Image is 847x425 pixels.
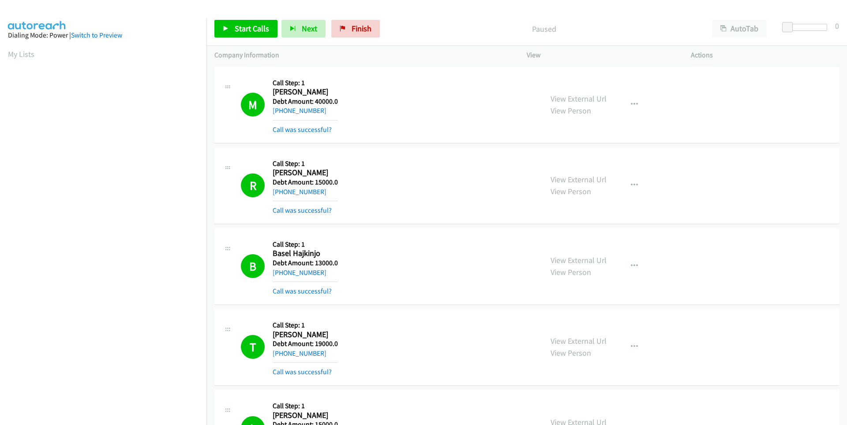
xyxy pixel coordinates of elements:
h2: Basel Hajkinjo [273,248,337,259]
h2: [PERSON_NAME] [273,87,337,97]
h5: Call Step: 1 [273,402,338,410]
a: View Person [551,105,591,116]
a: [PHONE_NUMBER] [273,268,326,277]
h5: Call Step: 1 [273,159,338,168]
button: Next [281,20,326,38]
a: [PHONE_NUMBER] [273,188,326,196]
h1: B [241,254,265,278]
span: Next [302,23,317,34]
a: [PHONE_NUMBER] [273,349,326,357]
a: [PHONE_NUMBER] [273,106,326,115]
h1: R [241,173,265,197]
a: View Person [551,186,591,196]
a: View External Url [551,336,607,346]
h5: Call Step: 1 [273,321,338,330]
a: View Person [551,267,591,277]
a: My Lists [8,49,34,59]
h5: Debt Amount: 15000.0 [273,178,338,187]
div: Delay between calls (in seconds) [787,24,827,31]
h1: T [241,335,265,359]
a: Switch to Preview [71,31,122,39]
button: AutoTab [712,20,767,38]
h5: Call Step: 1 [273,240,338,249]
a: View External Url [551,174,607,184]
a: Finish [331,20,380,38]
h5: Debt Amount: 40000.0 [273,97,338,106]
h5: Debt Amount: 13000.0 [273,259,338,267]
a: View Person [551,348,591,358]
a: View External Url [551,94,607,104]
h2: [PERSON_NAME] [273,410,337,421]
p: View [527,50,675,60]
a: Call was successful? [273,368,332,376]
div: 0 [835,20,839,32]
a: Start Calls [214,20,277,38]
h2: [PERSON_NAME] [273,168,337,178]
div: Dialing Mode: Power | [8,30,199,41]
a: Call was successful? [273,206,332,214]
p: Paused [392,23,696,35]
a: View External Url [551,255,607,265]
a: Call was successful? [273,125,332,134]
iframe: Resource Center [821,177,847,248]
span: Finish [352,23,371,34]
h5: Debt Amount: 19000.0 [273,339,338,348]
p: Actions [691,50,839,60]
h5: Call Step: 1 [273,79,338,87]
h2: [PERSON_NAME] [273,330,337,340]
span: Start Calls [235,23,269,34]
a: Call was successful? [273,287,332,295]
p: Company Information [214,50,511,60]
h1: M [241,93,265,117]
